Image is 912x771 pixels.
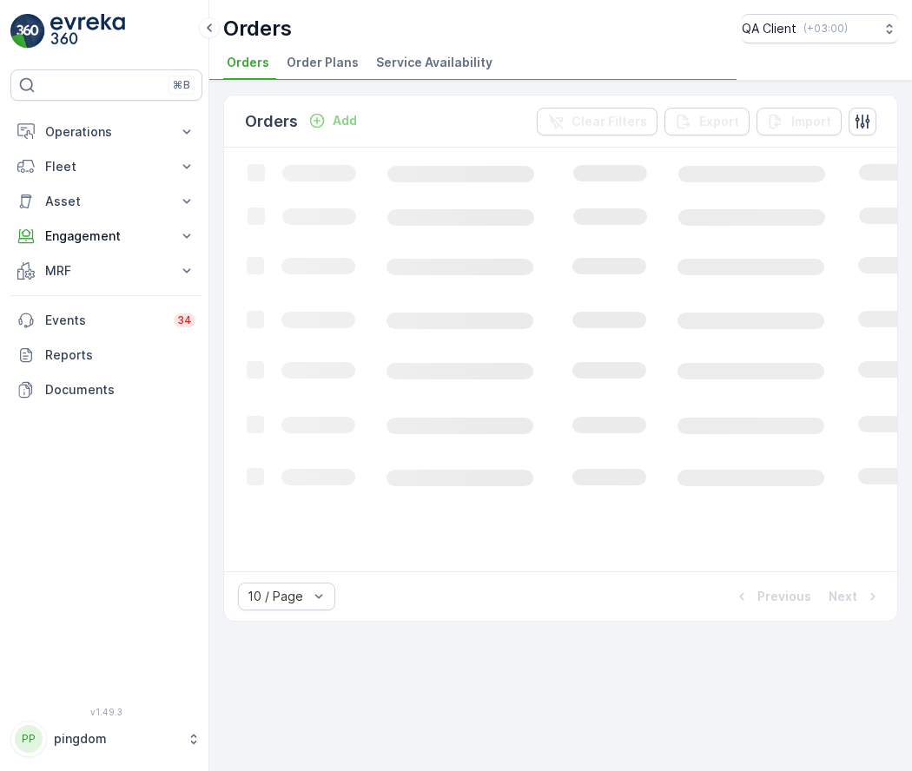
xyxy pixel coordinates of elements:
a: Events34 [10,303,202,338]
p: Events [45,312,163,329]
button: Previous [731,586,813,607]
img: logo_light-DOdMpM7g.png [50,14,125,49]
p: Documents [45,381,195,399]
p: Add [333,112,357,129]
p: Operations [45,123,168,141]
a: Documents [10,372,202,407]
p: 34 [177,313,192,327]
button: Clear Filters [537,108,658,135]
span: v 1.49.3 [10,707,202,717]
p: Orders [245,109,298,134]
p: Clear Filters [572,113,647,130]
button: MRF [10,254,202,288]
span: Order Plans [287,54,359,71]
p: Fleet [45,158,168,175]
p: MRF [45,262,168,280]
div: PP [15,725,43,753]
span: Orders [227,54,269,71]
button: Operations [10,115,202,149]
p: ⌘B [173,78,190,92]
button: Add [301,110,364,131]
button: Asset [10,184,202,219]
button: PPpingdom [10,721,202,757]
p: Export [699,113,739,130]
p: QA Client [742,20,796,37]
a: Reports [10,338,202,372]
p: Asset [45,193,168,210]
p: Import [791,113,831,130]
p: Previous [757,588,811,605]
button: QA Client(+03:00) [742,14,898,43]
p: Engagement [45,227,168,245]
button: Import [757,108,842,135]
button: Export [664,108,750,135]
p: Orders [223,15,292,43]
span: Service Availability [376,54,492,71]
button: Engagement [10,219,202,254]
p: ( +03:00 ) [803,22,848,36]
p: Next [829,588,857,605]
img: logo [10,14,45,49]
button: Next [827,586,883,607]
p: Reports [45,346,195,364]
button: Fleet [10,149,202,184]
p: pingdom [54,730,178,748]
